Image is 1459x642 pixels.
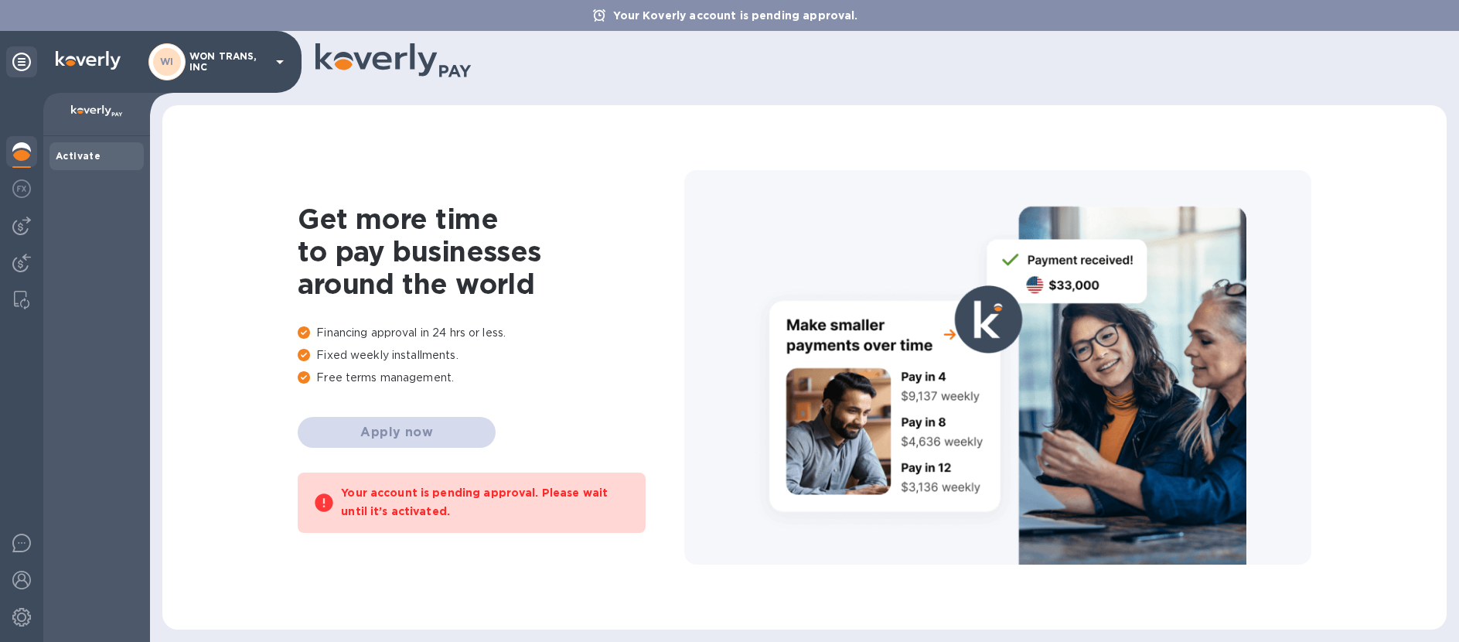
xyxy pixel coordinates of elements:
b: Activate [56,150,101,162]
div: Unpin categories [6,46,37,77]
p: WON TRANS, INC [189,51,267,73]
h1: Get more time to pay businesses around the world [298,203,684,300]
p: Fixed weekly installments. [298,347,684,364]
b: Your account is pending approval. Please wait until it’s activated. [341,487,608,517]
img: Logo [56,51,121,70]
p: Your Koverly account is pending approval. [605,8,865,23]
p: Financing approval in 24 hrs or less. [298,325,684,341]
b: WI [160,56,174,67]
p: Free terms management. [298,370,684,386]
img: Foreign exchange [12,179,31,198]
